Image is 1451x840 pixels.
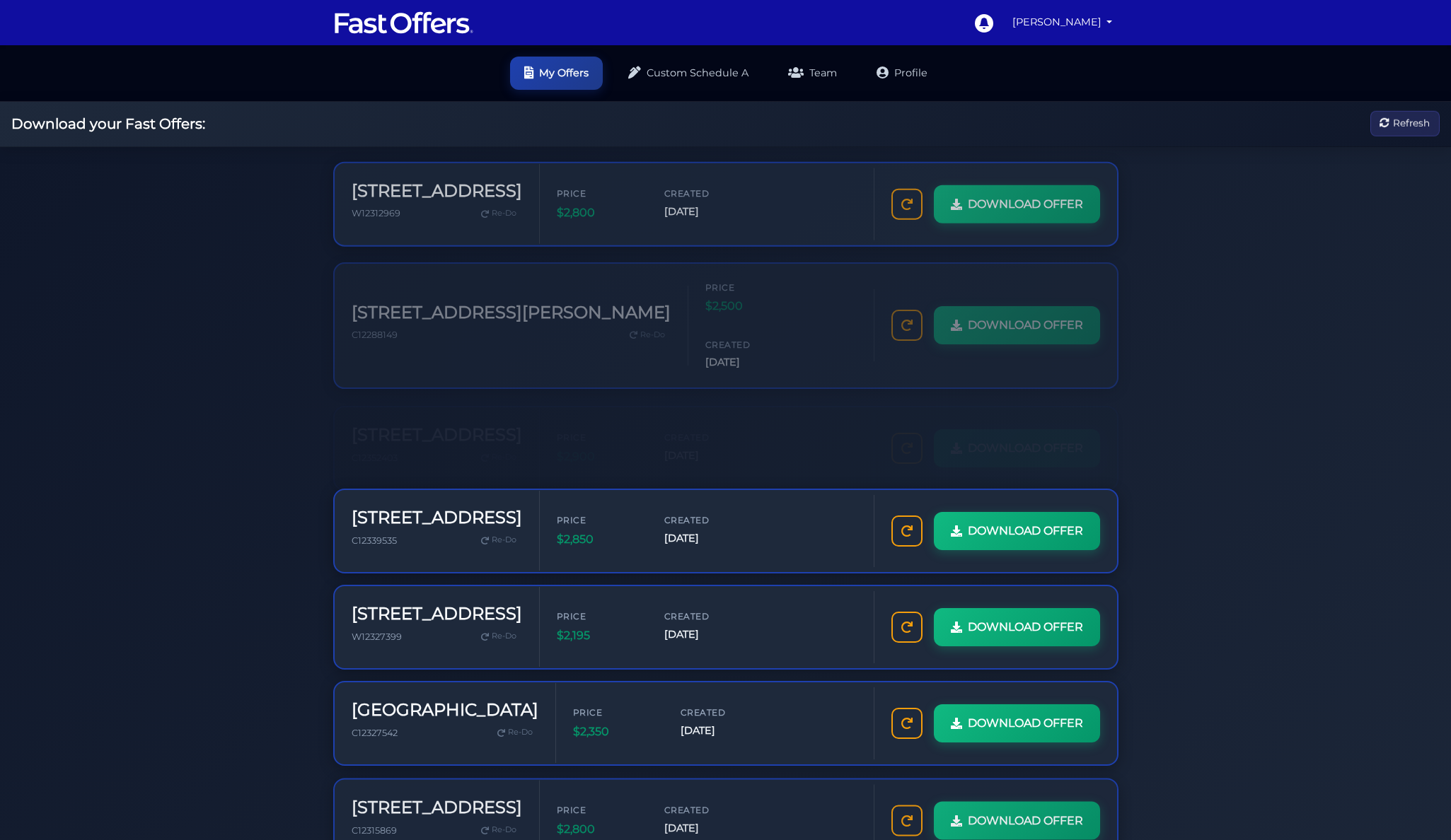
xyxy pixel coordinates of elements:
a: Re-Do [475,201,522,219]
span: [DATE] [664,434,749,450]
h3: [STREET_ADDRESS][PERSON_NAME] [352,295,671,315]
span: $2,900 [557,434,642,453]
a: DOWNLOAD OFFER [934,704,1100,742]
a: Re-Do [624,318,671,337]
span: Re-Do [508,726,533,739]
a: DOWNLOAD OFFER [934,512,1100,550]
h3: [STREET_ADDRESS] [352,604,522,624]
span: C12339535 [352,535,397,546]
span: DOWNLOAD OFFER [968,192,1083,210]
span: C12288149 [352,322,398,332]
span: Created [664,802,749,815]
h2: Download your Fast Offers: [11,115,205,132]
a: Profile [862,57,942,90]
span: [DATE] [664,530,749,547]
span: $2,500 [705,289,790,308]
button: Refresh [1370,111,1440,137]
span: Created [664,513,749,527]
span: Price [557,417,642,431]
a: DOWNLOAD OFFER [934,800,1100,839]
span: DOWNLOAD OFFER [968,810,1083,829]
span: $2,800 [557,819,642,837]
span: Re-Do [492,204,516,216]
span: Re-Do [492,534,516,547]
span: [DATE] [664,819,749,835]
span: Re-Do [492,630,516,643]
span: W12327399 [352,631,402,642]
a: [PERSON_NAME] [1007,8,1118,36]
span: C12327542 [352,728,398,738]
span: $2,800 [557,200,642,218]
a: Team [774,57,851,90]
a: DOWNLOAD OFFER [934,182,1100,220]
span: [DATE] [705,346,790,363]
span: Re-Do [492,438,516,450]
h3: [STREET_ADDRESS] [352,796,522,817]
span: Created [705,330,790,344]
h3: [STREET_ADDRESS] [352,412,522,432]
span: DOWNLOAD OFFER [968,308,1083,327]
a: Re-Do [475,531,522,549]
span: C12315869 [352,824,397,834]
span: Created [681,706,765,719]
a: DOWNLOAD OFFER [934,298,1100,337]
span: DOWNLOAD OFFER [968,522,1083,540]
span: Created [664,183,749,197]
h3: [STREET_ADDRESS] [352,177,522,198]
span: Price [557,802,642,815]
h3: [STREET_ADDRESS] [352,508,522,528]
span: $2,850 [557,530,642,549]
span: $2,350 [573,723,658,741]
span: [DATE] [664,200,749,216]
h3: [GEOGRAPHIC_DATA] [352,700,538,721]
span: Price [557,513,642,527]
a: Re-Do [475,819,522,838]
a: Custom Schedule A [614,57,763,90]
a: Re-Do [475,435,522,453]
span: DOWNLOAD OFFER [968,426,1083,444]
span: Price [557,183,642,197]
span: C12352403 [352,439,398,450]
span: Price [573,706,658,719]
a: DOWNLOAD OFFER [934,608,1100,646]
span: DOWNLOAD OFFER [968,618,1083,636]
a: Re-Do [492,723,538,742]
span: W12312969 [352,204,400,215]
span: $2,195 [557,626,642,645]
a: Re-Do [475,627,522,646]
span: Re-Do [640,321,665,334]
span: Created [664,417,749,431]
span: Price [705,273,790,286]
span: Refresh [1393,116,1430,132]
span: Created [664,609,749,623]
a: DOWNLOAD OFFER [934,416,1100,454]
a: My Offers [510,57,603,90]
span: DOWNLOAD OFFER [968,714,1083,733]
span: Price [557,609,642,623]
span: Re-Do [492,822,516,835]
span: [DATE] [664,626,749,643]
span: [DATE] [681,723,765,739]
